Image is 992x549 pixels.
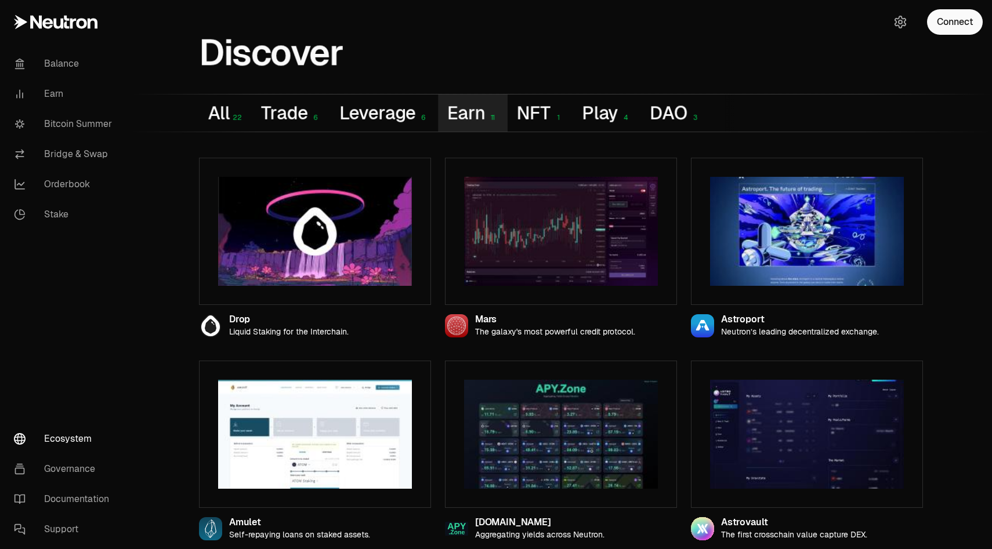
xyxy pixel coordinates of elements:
[721,518,867,528] div: Astrovault
[439,94,508,132] button: Earn
[5,49,125,79] a: Balance
[573,94,641,132] button: Play
[5,454,125,484] a: Governance
[5,79,125,109] a: Earn
[218,380,412,489] img: Amulet preview image
[309,114,320,122] div: 6
[475,518,604,528] div: [DOMAIN_NAME]
[229,327,349,337] p: Liquid Staking for the Interchain.
[199,38,343,68] h1: Discover
[330,94,438,132] button: Leverage
[710,380,904,489] img: Astrovault preview image
[464,380,658,489] img: Apy.Zone preview image
[475,530,604,540] p: Aggregating yields across Neutron.
[475,327,635,337] p: The galaxy's most powerful credit protocol.
[721,530,867,540] p: The first crosschain value capture DEX.
[417,114,428,122] div: 6
[927,9,983,35] button: Connect
[5,484,125,514] a: Documentation
[619,114,631,122] div: 4
[721,327,879,337] p: Neutron’s leading decentralized exchange.
[5,139,125,169] a: Bridge & Swap
[229,530,370,540] p: Self-repaying loans on staked assets.
[5,424,125,454] a: Ecosystem
[229,518,370,528] div: Amulet
[218,177,412,286] img: Drop preview image
[5,199,125,230] a: Stake
[688,114,700,122] div: 3
[551,114,563,122] div: 1
[199,94,252,132] button: All
[230,114,242,122] div: 22
[5,514,125,544] a: Support
[710,177,904,286] img: Astroport preview image
[229,315,349,325] div: Drop
[641,94,710,132] button: DAO
[252,94,330,132] button: Trade
[486,114,498,122] div: 11
[508,94,573,132] button: NFT
[5,109,125,139] a: Bitcoin Summer
[5,169,125,199] a: Orderbook
[464,177,658,286] img: Mars preview image
[475,315,635,325] div: Mars
[721,315,879,325] div: Astroport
